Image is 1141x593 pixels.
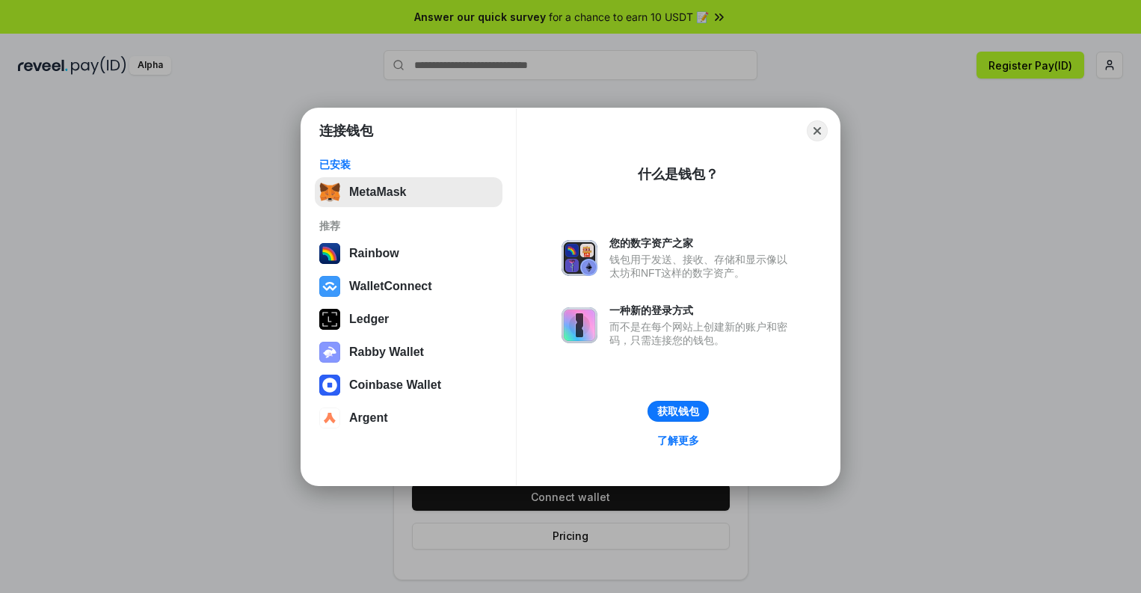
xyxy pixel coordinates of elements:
div: Ledger [349,313,389,326]
img: svg+xml,%3Csvg%20xmlns%3D%22http%3A%2F%2Fwww.w3.org%2F2000%2Fsvg%22%20fill%3D%22none%22%20viewBox... [562,240,597,276]
button: Argent [315,403,502,433]
div: Rabby Wallet [349,345,424,359]
img: svg+xml,%3Csvg%20xmlns%3D%22http%3A%2F%2Fwww.w3.org%2F2000%2Fsvg%22%20width%3D%2228%22%20height%3... [319,309,340,330]
div: 您的数字资产之家 [609,236,795,250]
img: svg+xml,%3Csvg%20width%3D%2228%22%20height%3D%2228%22%20viewBox%3D%220%200%2028%2028%22%20fill%3D... [319,375,340,396]
img: svg+xml,%3Csvg%20width%3D%22120%22%20height%3D%22120%22%20viewBox%3D%220%200%20120%20120%22%20fil... [319,243,340,264]
div: MetaMask [349,185,406,199]
button: Rainbow [315,239,502,268]
div: 一种新的登录方式 [609,304,795,317]
div: 推荐 [319,219,498,233]
button: MetaMask [315,177,502,207]
button: Rabby Wallet [315,337,502,367]
img: svg+xml,%3Csvg%20fill%3D%22none%22%20height%3D%2233%22%20viewBox%3D%220%200%2035%2033%22%20width%... [319,182,340,203]
div: WalletConnect [349,280,432,293]
button: Coinbase Wallet [315,370,502,400]
a: 了解更多 [648,431,708,450]
div: Rainbow [349,247,399,260]
div: Coinbase Wallet [349,378,441,392]
h1: 连接钱包 [319,122,373,140]
div: 了解更多 [657,434,699,447]
img: svg+xml,%3Csvg%20xmlns%3D%22http%3A%2F%2Fwww.w3.org%2F2000%2Fsvg%22%20fill%3D%22none%22%20viewBox... [319,342,340,363]
div: Argent [349,411,388,425]
div: 钱包用于发送、接收、存储和显示像以太坊和NFT这样的数字资产。 [609,253,795,280]
img: svg+xml,%3Csvg%20width%3D%2228%22%20height%3D%2228%22%20viewBox%3D%220%200%2028%2028%22%20fill%3D... [319,276,340,297]
div: 已安装 [319,158,498,171]
div: 获取钱包 [657,405,699,418]
button: Close [807,120,828,141]
button: WalletConnect [315,271,502,301]
img: svg+xml,%3Csvg%20xmlns%3D%22http%3A%2F%2Fwww.w3.org%2F2000%2Fsvg%22%20fill%3D%22none%22%20viewBox... [562,307,597,343]
button: Ledger [315,304,502,334]
img: svg+xml,%3Csvg%20width%3D%2228%22%20height%3D%2228%22%20viewBox%3D%220%200%2028%2028%22%20fill%3D... [319,408,340,428]
button: 获取钱包 [648,401,709,422]
div: 什么是钱包？ [638,165,719,183]
div: 而不是在每个网站上创建新的账户和密码，只需连接您的钱包。 [609,320,795,347]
